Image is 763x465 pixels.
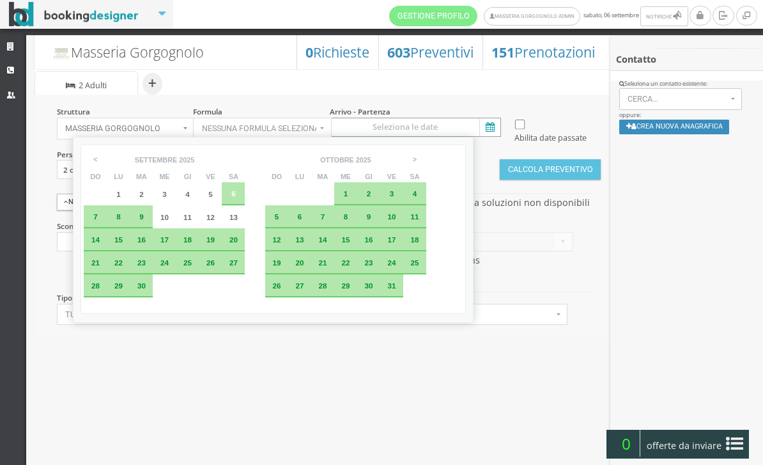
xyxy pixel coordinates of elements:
[320,156,354,164] div: ottobre
[619,80,755,88] div: Seleziona un contatto esistente:
[265,171,288,182] th: do
[643,436,726,456] span: offerte da inviare
[380,171,403,182] th: ve
[139,190,144,198] span: 2
[114,235,123,244] span: 15
[389,6,690,26] span: sabato, 06 settembre
[199,171,222,182] th: ve
[229,258,238,267] span: 27
[229,235,238,244] span: 20
[367,212,371,221] span: 9
[406,150,424,169] span: >
[229,213,238,221] span: 13
[153,171,176,182] th: me
[341,258,350,267] span: 22
[137,235,146,244] span: 16
[295,281,304,290] span: 27
[137,258,146,267] span: 23
[619,88,743,110] button: Cerca...
[616,53,656,65] b: Contatto
[311,171,334,182] th: ma
[130,171,153,182] th: ma
[222,171,245,182] th: sa
[84,171,107,182] th: do
[410,235,419,244] span: 18
[341,235,350,244] span: 15
[619,120,730,134] button: Crea nuova anagrafica
[612,430,640,457] span: 0
[116,190,121,198] span: 1
[183,213,192,221] span: 11
[298,212,302,221] span: 6
[176,171,199,182] th: gi
[272,235,281,244] span: 12
[364,258,373,267] span: 23
[318,235,327,244] span: 14
[107,171,130,182] th: lu
[387,281,396,290] span: 31
[295,235,304,244] span: 13
[356,156,371,164] div: 2025
[116,212,121,221] span: 8
[208,190,213,198] span: 5
[91,258,100,267] span: 21
[183,258,192,267] span: 25
[410,212,419,221] span: 11
[206,258,215,267] span: 26
[295,258,304,267] span: 20
[318,281,327,290] span: 28
[321,212,325,221] span: 7
[275,212,279,221] span: 5
[9,2,139,27] img: BookingDesigner.com
[318,258,327,267] span: 21
[389,6,477,26] a: Gestione Profilo
[367,189,371,198] span: 2
[206,235,215,244] span: 19
[160,235,169,244] span: 17
[628,95,727,104] span: Cerca...
[114,281,123,290] span: 29
[139,212,144,221] span: 9
[344,189,348,198] span: 1
[137,281,146,290] span: 30
[364,235,373,244] span: 16
[610,80,763,143] div: oppure:
[387,212,396,221] span: 10
[272,281,281,290] span: 26
[387,235,396,244] span: 17
[390,189,394,198] span: 3
[179,156,194,164] div: 2025
[135,156,178,164] div: settembre
[334,171,357,182] th: me
[206,213,215,221] span: 12
[91,281,100,290] span: 28
[272,258,281,267] span: 19
[357,171,380,182] th: gi
[288,171,311,182] th: lu
[91,235,100,244] span: 14
[160,258,169,267] span: 24
[93,212,98,221] span: 7
[364,281,373,290] span: 30
[410,258,419,267] span: 25
[640,6,688,26] button: Notifiche
[341,281,350,290] span: 29
[183,235,192,244] span: 18
[387,258,396,267] span: 24
[231,189,236,198] span: 6
[114,258,123,267] span: 22
[160,213,169,221] span: 10
[484,7,580,26] a: Masseria Gorgognolo Admin
[87,150,105,169] span: <
[185,190,190,198] span: 4
[413,189,417,198] span: 4
[344,212,348,221] span: 8
[162,190,167,198] span: 3
[403,171,426,182] th: sa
